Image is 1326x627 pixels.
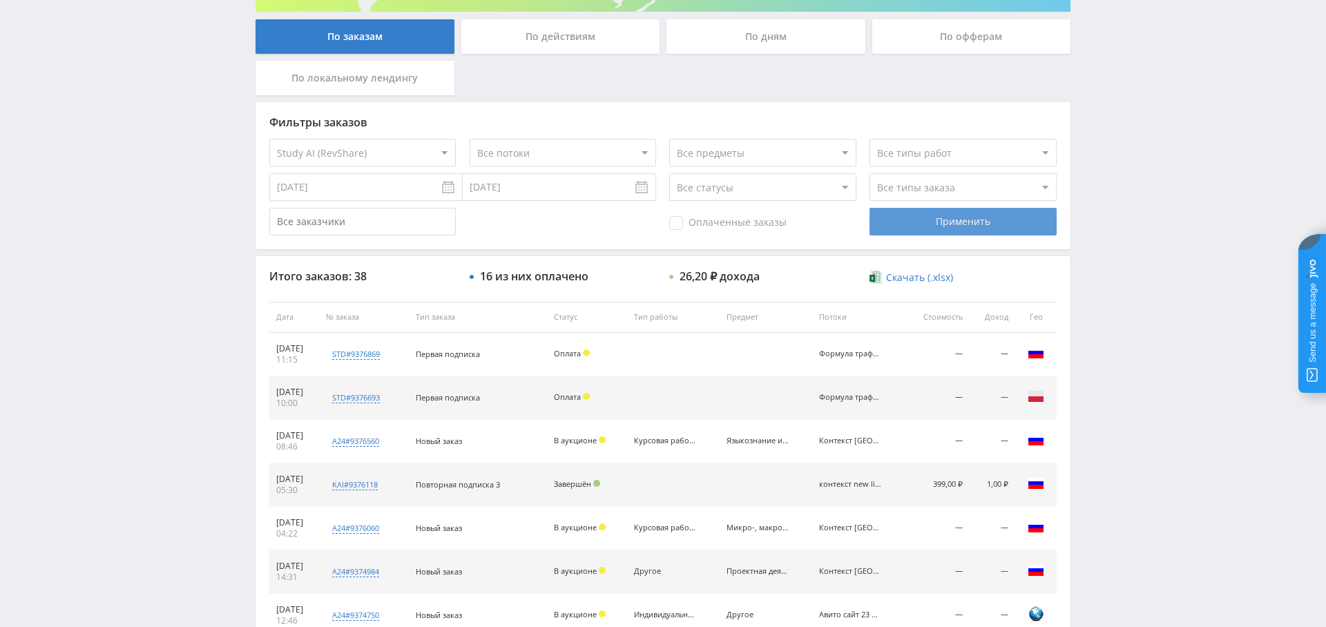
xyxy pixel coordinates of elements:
div: 12:46 [276,615,312,626]
td: — [905,376,970,420]
span: В аукционе [554,435,597,445]
input: Все заказчики [269,208,456,235]
td: — [970,420,1015,463]
span: Новый заказ [416,610,462,620]
img: rus.png [1028,432,1044,448]
div: [DATE] [276,561,312,572]
div: 14:31 [276,572,312,583]
div: Формула трафика контекст [819,349,881,358]
span: Первая подписка [416,349,480,359]
span: Холд [599,610,606,617]
td: 1,00 ₽ [970,463,1015,507]
div: Формула трафика контекст [819,393,881,402]
img: rus.png [1028,345,1044,361]
div: [DATE] [276,430,312,441]
span: Холд [599,523,606,530]
th: Доход [970,302,1015,333]
div: Другое [634,567,696,576]
div: По офферам [872,19,1071,54]
div: Проектная деятельность [727,567,789,576]
div: По локальному лендингу [256,61,454,95]
div: Фильтры заказов [269,116,1057,128]
div: По заказам [256,19,454,54]
div: 16 из них оплачено [480,270,588,282]
th: Потоки [812,302,905,333]
span: Холд [599,567,606,574]
td: — [970,507,1015,550]
div: Авито сайт 23 ФТ [819,610,881,619]
td: — [970,550,1015,594]
div: Контекст new лендинг [819,436,881,445]
a: Скачать (.xlsx) [869,271,952,284]
div: a24#9374984 [332,566,379,577]
div: kai#9376118 [332,479,378,490]
div: 04:22 [276,528,312,539]
div: 05:30 [276,485,312,496]
th: Предмет [720,302,812,333]
div: 10:00 [276,398,312,409]
span: Новый заказ [416,566,462,577]
th: Стоимость [905,302,970,333]
div: [DATE] [276,517,312,528]
td: — [905,420,970,463]
div: Курсовая работа [634,523,696,532]
div: a24#9376060 [332,523,379,534]
div: 08:46 [276,441,312,452]
span: В аукционе [554,609,597,619]
span: Завершён [554,479,591,489]
div: a24#9376560 [332,436,379,447]
span: Новый заказ [416,523,462,533]
div: [DATE] [276,604,312,615]
span: Оплата [554,392,581,402]
td: — [905,507,970,550]
td: — [970,376,1015,420]
div: Курсовая работа [634,436,696,445]
div: a24#9374750 [332,610,379,621]
div: Контекст new лендинг [819,567,881,576]
img: world.png [1028,606,1044,622]
div: По дням [666,19,865,54]
span: Подтвержден [593,480,600,487]
th: Тип заказа [409,302,547,333]
img: pol.png [1028,388,1044,405]
th: № заказа [319,302,409,333]
th: Тип работы [627,302,720,333]
img: rus.png [1028,475,1044,492]
div: Итого заказов: 38 [269,270,456,282]
span: В аукционе [554,522,597,532]
img: rus.png [1028,519,1044,535]
div: По действиям [461,19,660,54]
div: 26,20 ₽ дохода [680,270,760,282]
div: Контекст new лендинг [819,523,881,532]
img: rus.png [1028,562,1044,579]
span: Скачать (.xlsx) [886,272,953,283]
span: Новый заказ [416,436,462,446]
div: [DATE] [276,387,312,398]
div: Другое [727,610,789,619]
span: Холд [583,349,590,356]
td: — [970,333,1015,376]
span: Холд [583,393,590,400]
span: В аукционе [554,566,597,576]
div: [DATE] [276,343,312,354]
td: — [905,550,970,594]
div: std#9376869 [332,349,380,360]
span: Повторная подписка 3 [416,479,500,490]
span: Оплата [554,348,581,358]
div: std#9376693 [332,392,380,403]
img: xlsx [869,270,881,284]
span: Первая подписка [416,392,480,403]
div: 11:15 [276,354,312,365]
div: Применить [869,208,1056,235]
span: Холд [599,436,606,443]
div: контекст new link [819,480,881,489]
td: 399,00 ₽ [905,463,970,507]
th: Статус [547,302,627,333]
span: Оплаченные заказы [669,216,787,230]
th: Гео [1015,302,1057,333]
div: Индивидуальный проект [634,610,696,619]
div: [DATE] [276,474,312,485]
td: — [905,333,970,376]
div: Микро-, макроэкономика [727,523,789,532]
th: Дата [269,302,319,333]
